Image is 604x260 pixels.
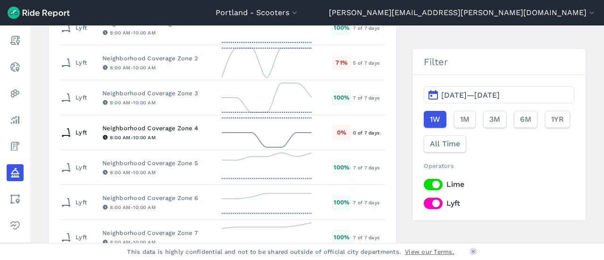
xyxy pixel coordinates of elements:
span: 1M [460,114,470,125]
a: Analyze [7,111,24,128]
a: Areas [7,191,24,208]
span: [DATE]—[DATE] [441,91,500,100]
button: 6M [514,111,537,128]
a: View our Terms. [405,247,454,256]
div: 100 % [332,90,351,105]
a: Heatmaps [7,85,24,102]
div: 8:00 AM - 10:00 AM [102,168,211,176]
span: 3M [489,114,500,125]
div: Lyft [60,55,87,70]
a: Health [7,217,24,234]
div: 7 of 7 days [353,24,384,32]
h3: Filter [412,49,586,75]
div: 7 of 7 days [353,198,384,207]
a: Realtime [7,59,24,75]
button: 1W [424,111,446,128]
div: Neighborhood Coverage Zone 4 [102,124,211,133]
div: Neighborhood Coverage Zone 6 [102,193,211,202]
button: [PERSON_NAME][EMAIL_ADDRESS][PERSON_NAME][DOMAIN_NAME] [329,7,596,18]
div: Neighborhood Coverage Zone 2 [102,54,211,63]
div: Lyft [60,90,87,105]
button: [DATE]—[DATE] [424,86,574,103]
span: 6M [520,114,531,125]
img: Ride Report [8,7,70,19]
div: 8:00 AM - 10:00 AM [102,28,211,37]
div: 100 % [332,160,351,175]
button: 1YR [545,111,570,128]
div: 7 of 7 days [353,233,384,242]
div: 8:00 AM - 10:00 AM [102,133,211,142]
div: Lyft [60,230,87,245]
div: Lyft [60,160,87,175]
span: Operators [424,162,454,169]
div: 8:00 AM - 10:00 AM [102,63,211,72]
a: Report [7,32,24,49]
div: 0 of 7 days [353,128,384,137]
div: 100 % [332,230,351,244]
div: 8:00 AM - 10:00 AM [102,238,211,246]
label: Lyft [424,198,574,209]
div: 0 % [332,125,351,140]
div: 8:00 AM - 10:00 AM [102,203,211,211]
span: 1W [430,114,440,125]
button: Portland - Scooters [216,7,299,18]
div: 8:00 AM - 10:00 AM [102,98,211,107]
div: 7 of 7 days [353,163,384,172]
a: Policy [7,164,24,181]
span: All Time [430,138,460,150]
a: Fees [7,138,24,155]
div: 5 of 7 days [353,59,384,67]
div: Neighborhood Coverage Zone 3 [102,89,211,98]
button: 1M [454,111,476,128]
div: Lyft [60,125,87,140]
button: 3M [483,111,506,128]
label: Lime [424,179,574,190]
div: 100 % [332,20,351,35]
div: Neighborhood Coverage Zone 5 [102,159,211,168]
div: 100 % [332,195,351,210]
button: All Time [424,135,466,152]
div: Neighborhood Coverage Zone 7 [102,228,211,237]
span: 1YR [551,114,564,125]
div: 7 of 7 days [353,93,384,102]
div: Lyft [60,195,87,210]
div: Lyft [60,20,87,35]
div: 71 % [332,55,351,70]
